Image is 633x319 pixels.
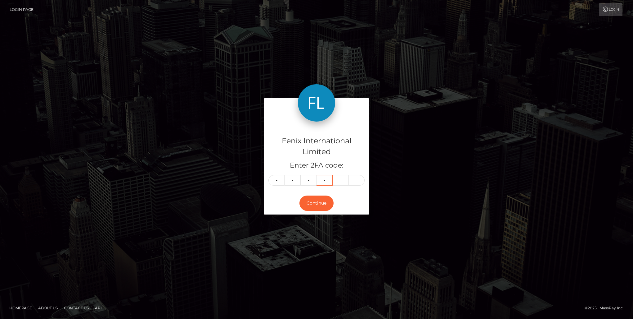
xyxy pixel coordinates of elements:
[36,303,60,313] a: About Us
[7,303,34,313] a: Homepage
[92,303,104,313] a: API
[298,84,335,122] img: Fenix International Limited
[61,303,91,313] a: Contact Us
[599,3,622,16] a: Login
[10,3,34,16] a: Login Page
[585,305,628,312] div: © 2025 , MassPay Inc.
[268,161,365,170] h5: Enter 2FA code:
[299,196,334,211] button: Continue
[268,136,365,157] h4: Fenix International Limited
